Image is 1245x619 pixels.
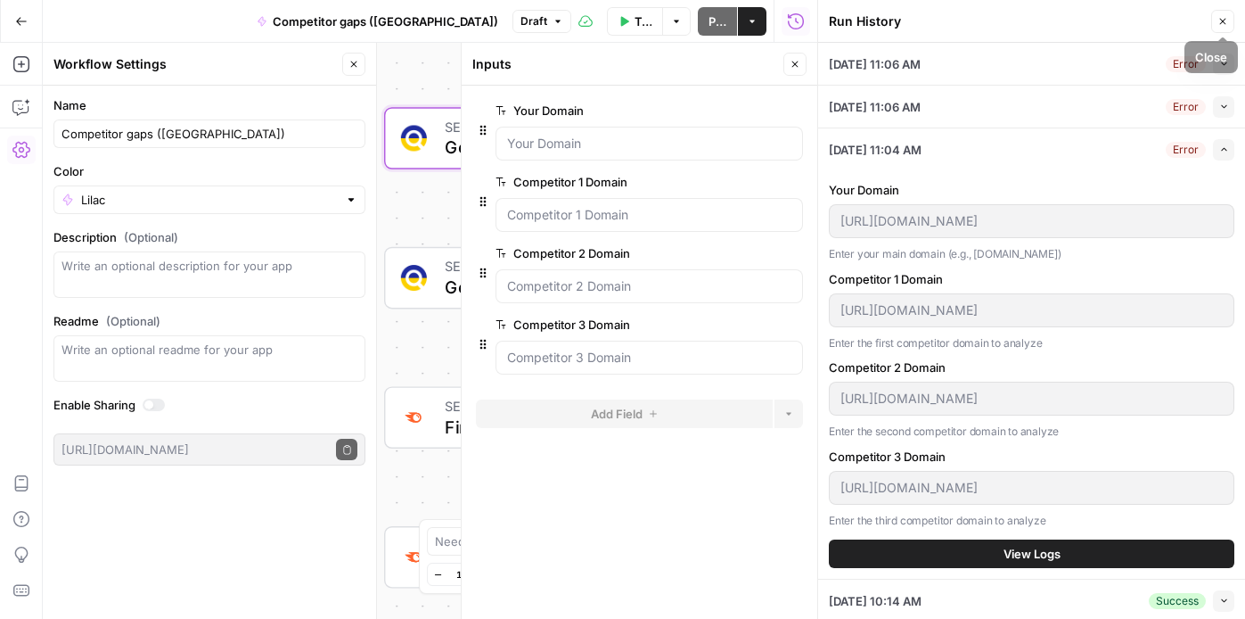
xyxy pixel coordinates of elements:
[273,12,498,30] span: Competitor gaps ([GEOGRAPHIC_DATA])
[496,173,702,191] label: Competitor 1 Domain
[445,116,709,136] span: SEO Research
[53,96,365,114] label: Name
[591,405,643,423] span: Add Field
[496,244,702,262] label: Competitor 2 Domain
[840,212,1223,230] input: example.com
[445,135,709,161] span: Get Competitor 2 Keywords
[520,13,547,29] span: Draft
[53,162,365,180] label: Color
[496,102,702,120] label: Your Domain
[840,390,1223,408] input: competitor2.com
[829,55,921,73] span: [DATE] 11:06 AM
[61,125,357,143] input: Untitled
[246,7,509,36] button: Competitor gaps ([GEOGRAPHIC_DATA])
[709,12,726,30] span: Publish
[829,98,921,116] span: [DATE] 11:06 AM
[124,228,178,246] span: (Optional)
[1166,142,1206,158] div: Error
[607,7,662,36] button: Test Workflow
[829,270,1234,288] label: Competitor 1 Domain
[829,448,1234,466] label: Competitor 3 Domain
[507,349,791,367] input: Competitor 3 Domain
[840,479,1223,497] input: competitor3.com
[53,396,365,414] label: Enable Sharing
[829,592,921,610] span: [DATE] 10:14 AM
[53,228,365,246] label: Description
[1166,56,1206,72] div: Error
[445,256,709,276] span: SEO Research
[401,546,427,568] img: otu06fjiulrdwrqmbs7xihm55rg9
[507,277,791,295] input: Competitor 2 Domain
[829,181,1234,199] label: Your Domain
[445,274,709,300] span: Get Competitor 3 Keywords
[445,396,709,417] span: SEO Research
[829,359,1234,376] label: Competitor 2 Domain
[840,301,1223,319] input: competitor1.com
[1166,99,1206,115] div: Error
[401,125,427,151] img: 3iojl28do7crl10hh26nxau20pae
[445,414,709,440] span: Find Missing Keywords
[829,512,1234,530] p: Enter the third competitor domain to analyze
[401,407,427,429] img: zn8kcn4lc16eab7ly04n2pykiy7x
[635,12,651,30] span: Test Workflow
[829,141,921,159] span: [DATE] 11:04 AM
[53,55,337,73] div: Workflow Settings
[829,245,1234,263] p: Enter your main domain (e.g., [DOMAIN_NAME])
[401,265,427,291] img: 3iojl28do7crl10hh26nxau20pae
[496,316,702,334] label: Competitor 3 Domain
[507,206,791,224] input: Competitor 1 Domain
[106,312,160,330] span: (Optional)
[53,312,365,330] label: Readme
[829,334,1234,352] p: Enter the first competitor domain to analyze
[829,423,1234,441] p: Enter the second competitor domain to analyze
[507,135,791,153] input: Your Domain
[472,55,778,73] div: Inputs
[1149,593,1206,609] div: Success
[698,7,737,36] button: Publish
[512,10,571,33] button: Draft
[1003,545,1061,563] span: View Logs
[81,191,338,209] input: Lilac
[476,400,773,428] button: Add Field
[829,540,1234,568] button: View Logs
